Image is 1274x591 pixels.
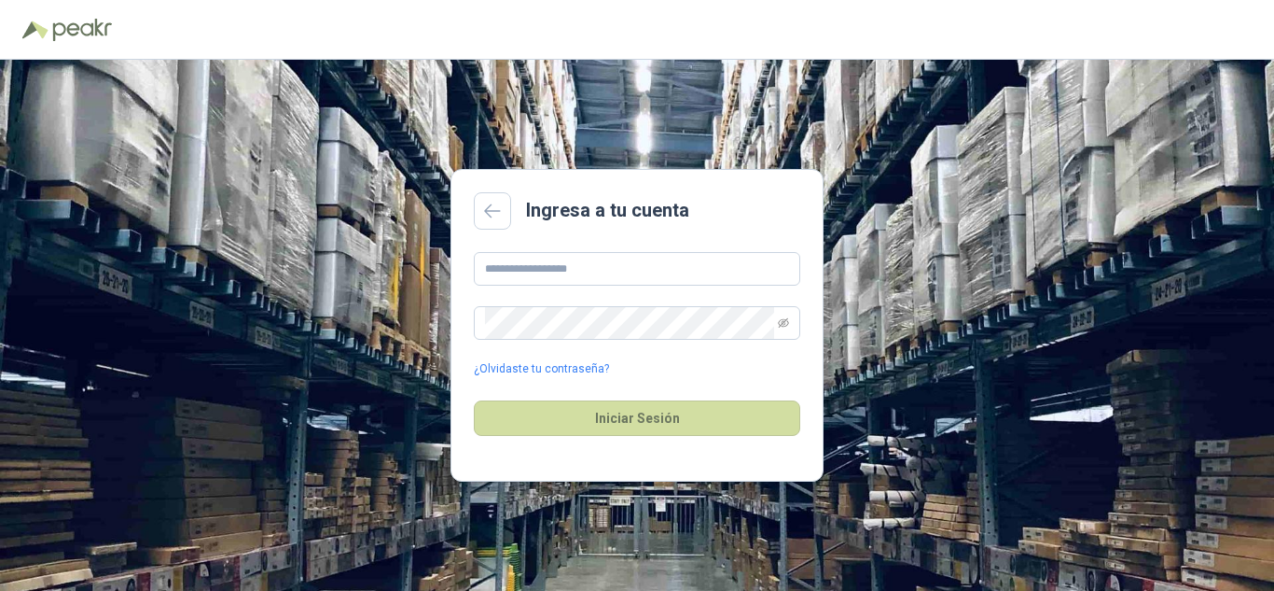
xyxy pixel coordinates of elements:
h2: Ingresa a tu cuenta [526,196,689,225]
button: Iniciar Sesión [474,401,800,436]
a: ¿Olvidaste tu contraseña? [474,360,609,378]
img: Logo [22,21,48,39]
span: eye-invisible [778,317,789,329]
img: Peakr [52,19,112,41]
